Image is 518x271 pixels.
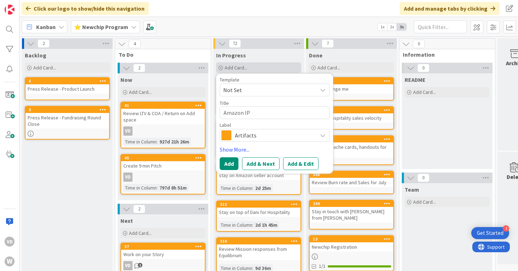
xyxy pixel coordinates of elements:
a: 294Stay in touch with [PERSON_NAME] from [PERSON_NAME] [309,200,394,230]
span: 1/1 [319,262,326,270]
div: 297 [313,137,393,142]
span: Add Card... [129,230,152,236]
button: Add & Next [242,157,280,170]
div: 2d 1h 45m [253,221,279,229]
div: Click our logo to show/hide this navigation [22,2,149,15]
span: README [405,76,426,83]
div: VD [121,126,205,136]
span: 1x [378,23,387,30]
div: VD [121,261,205,270]
span: 3x [397,23,406,30]
div: 297Staples, Cache cards, handouts for demos [310,136,393,158]
span: Add Card... [225,64,247,71]
span: : [157,184,158,192]
label: Title [220,100,229,106]
a: 41Review LTV & COA / Return on Add spaceVDTime in Column:927d 21h 26m [120,102,205,148]
div: Review LTV & COA / Return on Add space [121,109,205,124]
span: Support [15,1,32,10]
a: 297Staples, Cache cards, handouts for demos [309,135,394,165]
div: 312 [217,201,300,208]
div: 308 [310,171,393,178]
div: 297 [310,136,393,142]
span: Next [120,217,133,224]
div: Press Release - Fundraising Round Close [26,113,109,129]
img: Visit kanbanzone.com [5,5,15,15]
div: Stay in touch with [PERSON_NAME] from [PERSON_NAME] [310,207,393,222]
div: 45 [124,156,205,160]
a: 312Stay on top of Dani for HospitalityTime in Column:2d 1h 45m [216,201,301,232]
div: Stay on top of Dani for Hospitality [217,208,300,217]
a: 45Create 9 min PitchVDTime in Column:797d 8h 51m [120,154,205,194]
div: 45Create 9 min Pitch [121,155,205,170]
div: 37 [124,244,205,249]
div: 2d 25m [253,184,273,192]
div: Review Mission responses from Equilibrium [217,244,300,260]
b: ⭐ Newchip Program [74,23,128,30]
div: 298 [310,78,393,84]
div: 13 [313,237,393,242]
div: 6Press Release - Product Launch [26,78,109,94]
div: 308Review Burn rate and Sales for July [310,171,393,187]
span: Done [309,52,322,59]
div: Time in Column [123,184,157,192]
div: 310 [220,239,300,244]
div: 3Press Release - Fundraising Round Close [26,107,109,129]
div: 6 [29,79,109,84]
div: 13 [310,236,393,242]
span: 72 [229,39,241,48]
span: Backlog [25,52,46,59]
div: Update Hospitality sales velocity [310,113,393,123]
div: 6 [26,78,109,84]
div: 310Review Mission responses from Equilibrium [217,238,300,260]
span: : [252,184,253,192]
span: Template [220,77,240,82]
span: Kanban [36,23,56,31]
div: Get Started [477,230,503,237]
div: VD [123,261,133,270]
div: Review Burn rate and Sales for July [310,178,393,187]
div: Open Get Started checklist, remaining modules: 3 [471,227,509,239]
div: Time in Column [123,138,157,146]
span: Add Card... [413,89,436,95]
a: 6Press Release - Product Launch [25,77,110,100]
input: Quick Filter... [414,21,467,33]
span: Add Card... [129,89,152,95]
span: Artifacts [235,130,314,140]
div: W [5,256,15,266]
div: 13Newchip Registration [310,236,393,252]
div: Newchip Registration [310,242,393,252]
span: : [157,138,158,146]
span: Team [405,186,419,193]
div: stay on Amazon seller account [217,171,300,180]
span: 0 [417,174,429,182]
div: VD [5,237,15,247]
a: Show More... [220,145,330,154]
span: Not Set [223,85,312,95]
span: 4 [129,40,141,48]
div: VD [123,173,133,182]
span: 0 [413,40,425,48]
div: 797d 8h 51m [158,184,188,192]
div: VD [123,126,133,136]
div: 294Stay in touch with [PERSON_NAME] from [PERSON_NAME] [310,201,393,222]
span: Information [403,51,486,58]
div: 311 [310,107,393,113]
div: 308 [313,172,393,177]
div: 927d 21h 26m [158,138,191,146]
span: 2 [133,64,145,72]
div: 3 [29,107,109,112]
span: 2 [133,205,145,213]
div: 313stay on Amazon seller account [217,164,300,180]
span: In Progress [216,52,246,59]
a: 3Press Release - Fundraising Round Close [25,106,110,140]
div: Time in Column [219,221,252,229]
span: Add Card... [413,199,436,205]
span: 0 [417,64,429,72]
span: Add Card... [33,64,56,71]
span: 2 [38,39,50,48]
button: Add & Edit [283,157,319,170]
span: 7 [322,39,334,48]
div: 45 [121,155,205,161]
span: 1 [138,263,142,267]
div: 3 [26,107,109,113]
